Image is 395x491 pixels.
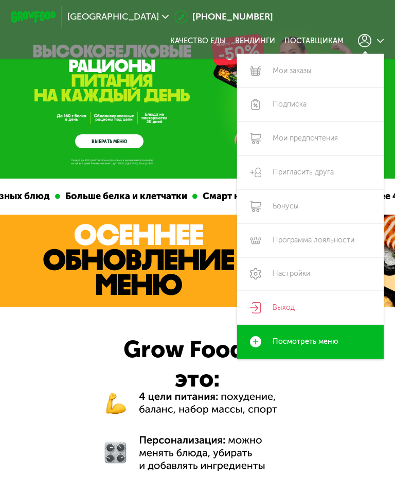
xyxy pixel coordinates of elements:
[237,223,384,257] a: Программа лояльности
[237,189,384,223] a: Бонусы
[75,134,143,148] a: ВЫБРАТЬ МЕНЮ
[174,10,273,24] a: [PHONE_NUMBER]
[195,189,276,204] div: Смарт калории
[284,37,344,46] div: поставщикам
[67,12,159,22] span: [GEOGRAPHIC_DATA]
[237,87,384,121] a: Подписка
[237,54,384,88] a: Мои заказы
[237,257,384,291] a: Настройки
[237,291,384,325] a: Выход
[99,335,296,394] div: Grow Food — это:
[237,121,384,155] a: Мои предпочтения
[58,189,190,204] div: Больше белка и клетчатки
[237,325,384,359] a: Посмотреть меню
[235,37,275,46] a: Вендинги
[170,37,226,46] a: Качество еды
[237,155,384,189] a: Пригласить друга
